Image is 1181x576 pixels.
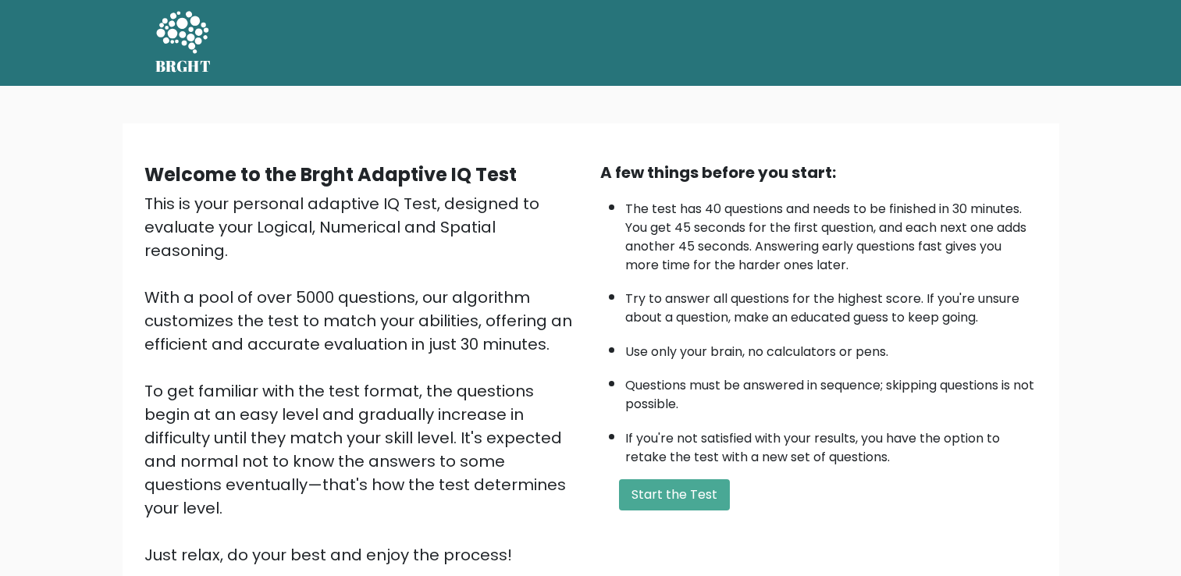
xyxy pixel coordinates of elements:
[625,192,1037,275] li: The test has 40 questions and needs to be finished in 30 minutes. You get 45 seconds for the firs...
[144,192,582,567] div: This is your personal adaptive IQ Test, designed to evaluate your Logical, Numerical and Spatial ...
[619,479,730,510] button: Start the Test
[625,335,1037,361] li: Use only your brain, no calculators or pens.
[144,162,517,187] b: Welcome to the Brght Adaptive IQ Test
[625,421,1037,467] li: If you're not satisfied with your results, you have the option to retake the test with a new set ...
[155,6,212,80] a: BRGHT
[625,368,1037,414] li: Questions must be answered in sequence; skipping questions is not possible.
[155,57,212,76] h5: BRGHT
[625,282,1037,327] li: Try to answer all questions for the highest score. If you're unsure about a question, make an edu...
[600,161,1037,184] div: A few things before you start:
